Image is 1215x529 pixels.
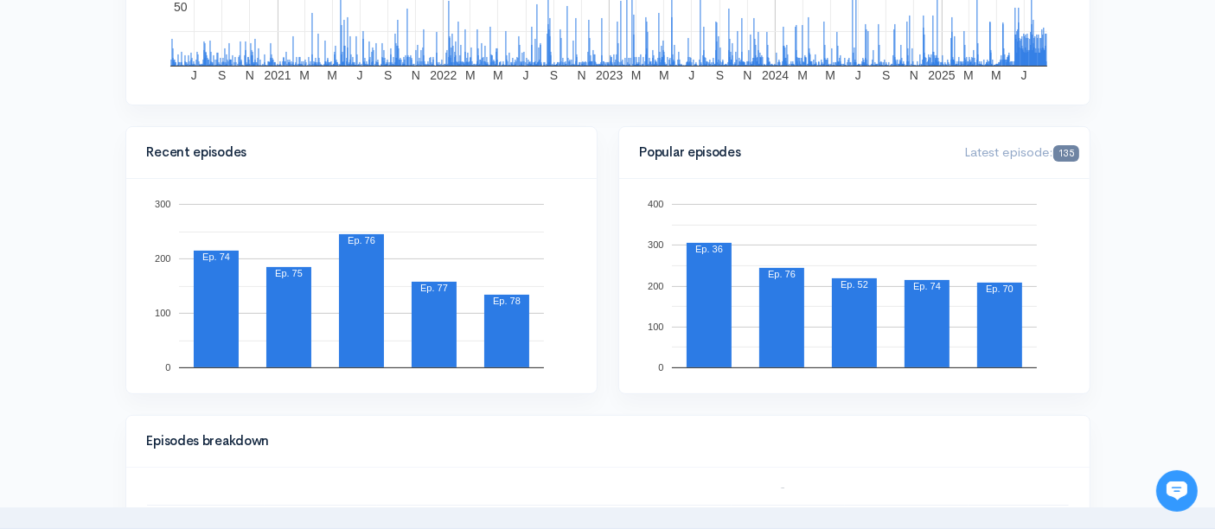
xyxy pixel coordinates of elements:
text: 2023 [596,68,623,82]
span: Latest episode: [964,143,1078,160]
iframe: gist-messenger-bubble-iframe [1156,470,1198,512]
text: 2024 [762,68,789,82]
text: Ep. 78 [493,296,521,306]
text: Ep. 74 [202,252,230,262]
text: M [658,68,668,82]
text: 300 [648,239,663,250]
text: M [299,68,310,82]
text: 2022 [430,68,457,82]
text: J [688,68,694,82]
span: New conversation [112,239,208,253]
text: Ep. 75 [275,268,303,278]
h2: Just let us know if you need anything and we'll be happy to help! 🙂 [26,115,320,198]
h4: Recent episodes [147,145,566,160]
text: M [797,68,808,82]
text: Ep. 76 [348,235,375,245]
text: 0 [658,362,663,373]
text: 100 [155,308,170,318]
svg: A chart. [640,200,1070,373]
text: M [465,68,476,82]
text: 2025 [928,68,955,82]
span: 135 [1053,145,1078,162]
text: M [327,68,337,82]
text: J [1020,68,1026,82]
text: Ep. 74 [913,281,941,291]
svg: A chart. [147,200,577,373]
text: S [384,68,392,82]
text: S [882,68,890,82]
text: J [356,68,362,82]
text: 0 [165,362,170,373]
text: 100 [648,322,663,332]
p: Find an answer quickly [23,296,323,317]
text: N [411,68,419,82]
text: M [963,68,974,82]
text: 400 [648,199,663,209]
text: S [549,68,557,82]
h1: Hi 👋 [26,84,320,112]
button: New conversation [27,229,319,264]
text: Ep. 70 [986,284,1014,294]
text: 300 [155,199,170,209]
text: J [190,68,196,82]
text: S [715,68,723,82]
text: N [577,68,585,82]
h4: Popular episodes [640,145,944,160]
text: 200 [155,253,170,264]
text: Ep. 77 [420,283,448,293]
text: N [909,68,918,82]
text: M [630,68,641,82]
text: N [743,68,751,82]
text: 200 [648,281,663,291]
text: S [218,68,226,82]
h4: Episodes breakdown [147,434,1058,449]
text: M [991,68,1001,82]
text: Ep. 52 [841,279,868,290]
text: J [854,68,860,82]
text: 2021 [264,68,291,82]
input: Search articles [50,325,309,360]
text: M [825,68,835,82]
text: M [493,68,503,82]
text: N [245,68,253,82]
text: J [522,68,528,82]
text: Ep. 36 [695,244,723,254]
text: Ep. 76 [768,269,796,279]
